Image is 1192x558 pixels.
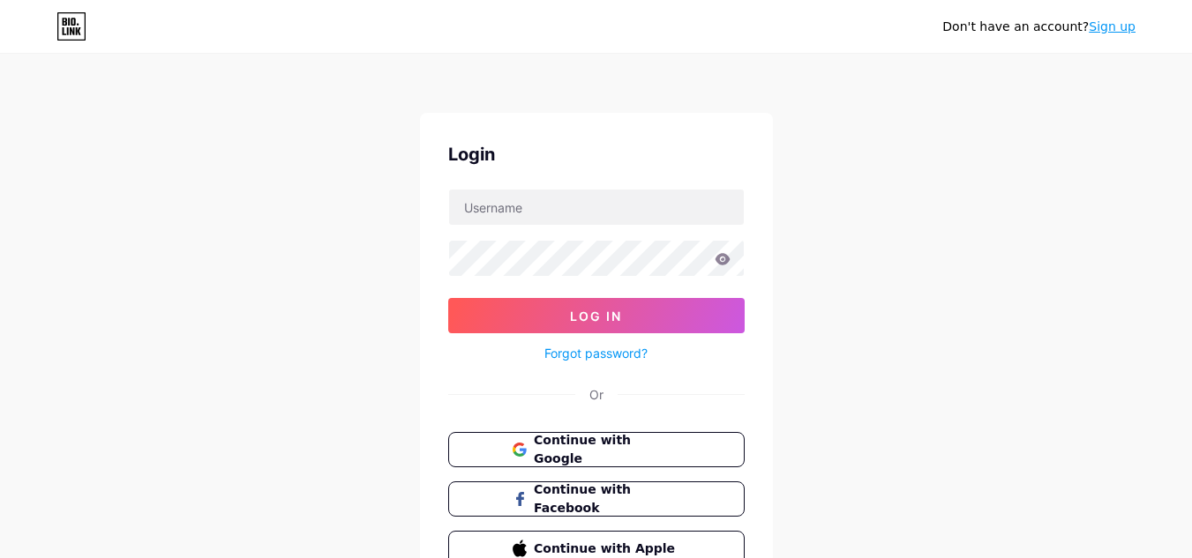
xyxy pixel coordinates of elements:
[534,431,679,468] span: Continue with Google
[448,141,745,167] div: Login
[448,481,745,517] button: Continue with Facebook
[1089,19,1136,33] a: Sign up
[570,309,622,324] span: Log In
[448,432,745,467] button: Continue with Google
[589,385,603,404] div: Or
[544,344,648,362] a: Forgot password?
[534,480,679,517] span: Continue with Facebook
[534,539,679,558] span: Continue with Apple
[449,190,744,225] input: Username
[448,298,745,333] button: Log In
[942,18,1136,36] div: Don't have an account?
